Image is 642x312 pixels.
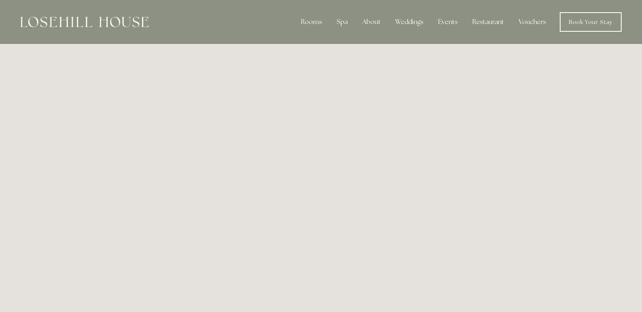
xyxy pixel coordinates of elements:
div: Events [432,14,464,30]
img: Losehill House [20,17,149,27]
a: Vouchers [512,14,552,30]
div: Rooms [294,14,329,30]
div: Spa [330,14,354,30]
a: Book Your Stay [560,12,622,32]
div: Restaurant [466,14,511,30]
div: Weddings [389,14,430,30]
div: About [356,14,387,30]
